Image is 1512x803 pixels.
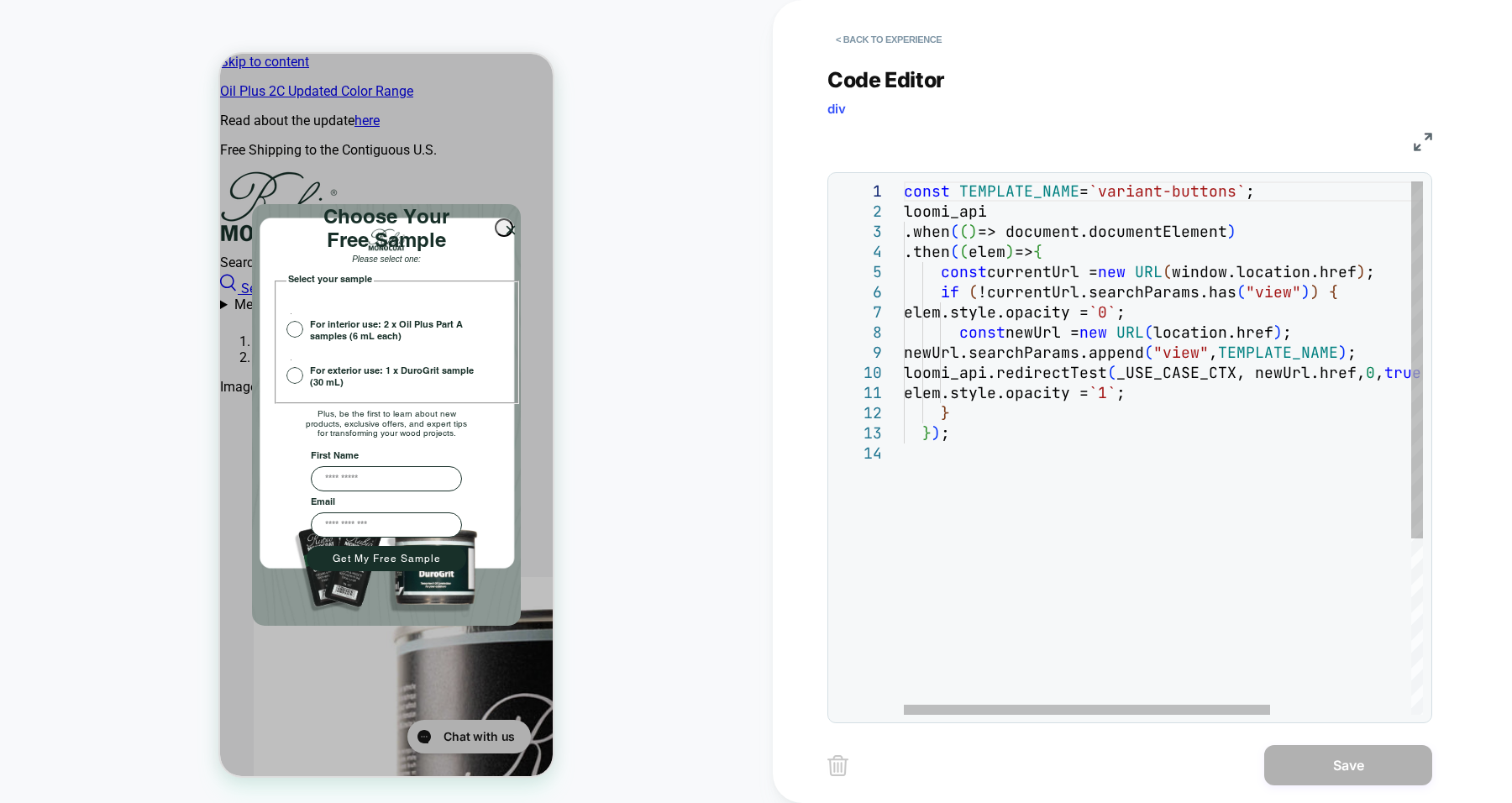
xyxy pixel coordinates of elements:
[904,302,1089,322] span: elem.style.opacity =
[959,242,969,261] span: (
[837,302,882,323] div: 7
[1116,383,1126,402] span: ;
[827,101,846,117] span: div
[904,222,950,241] span: .when
[978,222,1227,241] span: => document.documentElement
[1357,262,1366,281] span: )
[352,13,458,39] span: PRODUCT: WoodCream
[1144,343,1153,362] span: (
[904,343,1144,362] span: newUrl.searchParams.append
[1366,262,1375,281] span: ;
[1384,363,1421,382] span: true
[950,222,959,241] span: (
[86,365,247,375] span: products, exclusive offers, and expert tips
[1005,242,1015,261] span: )
[71,306,71,307] input: For exterior use: 1 x DuroGrit sample (30 mL)
[1153,343,1209,362] span: "view"
[1172,262,1357,281] span: window.location.href
[837,282,882,302] div: 6
[1089,181,1246,201] span: `variant-buttons`
[1089,383,1116,402] span: `1`
[8,6,132,39] button: Open gorgias live chat
[1116,323,1144,342] span: URL
[837,363,882,383] div: 10
[1116,302,1126,322] span: ;
[1414,133,1432,151] img: fullscreen
[978,282,1236,302] span: !currentUrl.searchParams.has
[1329,282,1338,302] span: {
[950,242,959,261] span: (
[91,396,242,412] label: First Name
[941,403,950,422] span: }
[1144,323,1153,342] span: (
[1107,363,1116,382] span: (
[1209,343,1218,362] span: ,
[969,222,978,241] span: )
[1163,262,1172,281] span: (
[922,423,932,443] span: }
[90,265,267,288] div: For interior use: 2 x Oil Plus Part A samples (6 mL each)
[1079,181,1089,201] span: =
[1273,323,1283,342] span: )
[1246,282,1301,302] span: "view"
[1301,282,1310,302] span: )
[969,282,978,302] span: (
[97,354,236,365] span: Plus, be the first to learn about new
[132,201,201,210] span: Please select one:
[1098,262,1126,281] span: new
[987,262,1098,281] span: currentUrl =
[837,222,882,242] div: 3
[959,323,1005,342] span: const
[904,363,1107,382] span: loomi_api.redirectTest
[1310,282,1320,302] span: )
[66,219,154,236] legend: Select your sample
[1246,181,1255,201] span: ;
[1264,745,1432,785] button: Save
[90,311,267,334] div: For exterior use: 1 x DuroGrit sample (30 mL)
[904,242,950,261] span: .then
[837,242,882,262] div: 4
[837,181,882,202] div: 1
[1338,343,1347,362] span: )
[1153,323,1273,342] span: location.href
[1089,302,1116,322] span: `0`
[941,262,987,281] span: const
[837,403,882,423] div: 12
[837,323,882,343] div: 8
[87,492,246,517] button: Get My Free Sample
[941,423,950,443] span: ;
[275,165,293,183] button: Close dialog
[1135,262,1163,281] span: URL
[837,383,882,403] div: 11
[837,262,882,282] div: 5
[1236,282,1246,302] span: (
[830,132,907,152] div: JS
[1116,363,1366,382] span: _USE_CASE_CTX, newUrl.href,
[107,174,226,197] span: Free Sample
[1015,242,1033,261] span: =>
[1033,242,1042,261] span: {
[1347,343,1357,362] span: ;
[1283,323,1292,342] span: ;
[969,242,1005,261] span: elem
[1366,363,1375,382] span: 0
[827,67,945,92] span: Code Editor
[837,443,882,464] div: 14
[941,282,959,302] span: if
[959,222,969,241] span: (
[932,423,941,443] span: )
[827,26,950,53] button: < Back to experience
[904,383,1089,402] span: elem.style.opacity =
[1005,323,1079,342] span: newUrl =
[904,202,987,221] span: loomi_api
[1079,323,1107,342] span: new
[1375,363,1384,382] span: ,
[103,150,229,174] span: Choose Your
[91,442,242,459] label: Email
[1227,222,1236,241] span: )
[837,343,882,363] div: 9
[827,755,848,776] img: delete
[1218,343,1338,362] span: TEMPLATE_NAME
[959,181,1079,201] span: TEMPLATE_NAME
[904,181,950,201] span: const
